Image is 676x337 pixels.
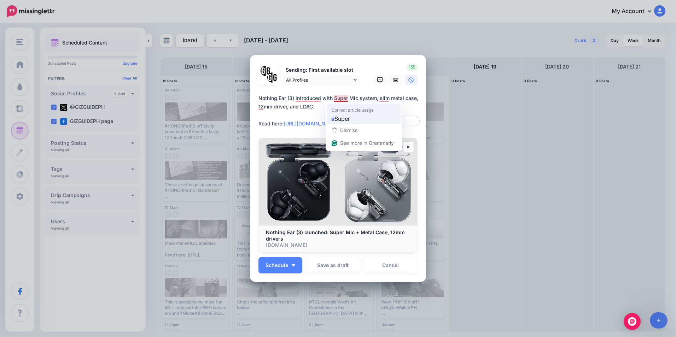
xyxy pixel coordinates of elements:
b: Nothing Ear (3) launched: Super Mic + Metal Case, 12mm drivers [266,229,405,242]
img: JT5sWCfR-79925.png [267,72,278,83]
div: Nothing Ear (3) introduced with Super Mic system, slim metal case, 12mm driver, and LDAC. Read here: [258,94,421,128]
button: Save as draft [306,257,360,273]
p: [DOMAIN_NAME] [266,242,410,248]
a: All Profiles [282,75,360,85]
img: arrow-down-white.png [292,264,295,266]
div: Open Intercom Messenger [624,313,641,330]
textarea: To enrich screen reader interactions, please activate Accessibility in Grammarly extension settings [258,94,421,128]
span: All Profiles [286,76,352,84]
button: Schedule [258,257,302,273]
img: 353459792_649996473822713_4483302954317148903_n-bsa138318.png [261,66,271,76]
img: Nothing Ear (3) launched: Super Mic + Metal Case, 12mm drivers [259,138,417,225]
span: Schedule [266,263,288,268]
a: Cancel [363,257,418,273]
span: 155 [407,64,418,71]
p: Sending: First available slot [282,66,360,74]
